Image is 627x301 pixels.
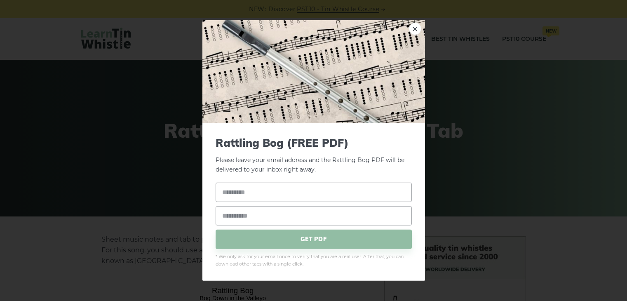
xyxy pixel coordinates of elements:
span: Rattling Bog (FREE PDF) [216,136,412,149]
p: Please leave your email address and the Rattling Bog PDF will be delivered to your inbox right away. [216,136,412,174]
a: × [409,23,421,35]
span: * We only ask for your email once to verify that you are a real user. After that, you can downloa... [216,253,412,268]
img: Tin Whistle Tab Preview [202,20,425,123]
span: GET PDF [216,229,412,249]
